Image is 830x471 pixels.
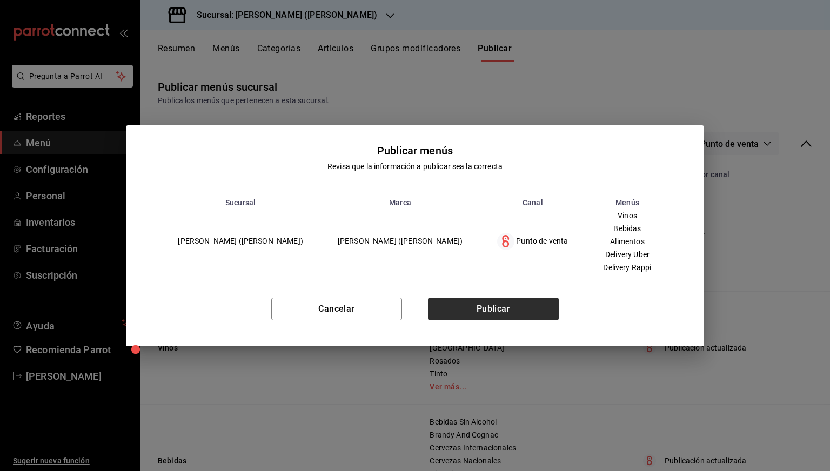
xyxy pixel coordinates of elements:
[327,161,503,172] div: Revisa que la información a publicar sea la correcta
[585,198,669,207] th: Menús
[377,143,453,159] div: Publicar menús
[603,225,651,232] span: Bebidas
[320,207,480,276] td: [PERSON_NAME] ([PERSON_NAME])
[480,198,585,207] th: Canal
[271,298,402,320] button: Cancelar
[603,238,651,245] span: Alimentos
[160,198,320,207] th: Sucursal
[603,212,651,219] span: Vinos
[160,207,320,276] td: [PERSON_NAME] ([PERSON_NAME])
[428,298,559,320] button: Publicar
[320,198,480,207] th: Marca
[497,233,568,250] div: Punto de venta
[603,251,651,258] span: Delivery Uber
[603,264,651,271] span: Delivery Rappi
